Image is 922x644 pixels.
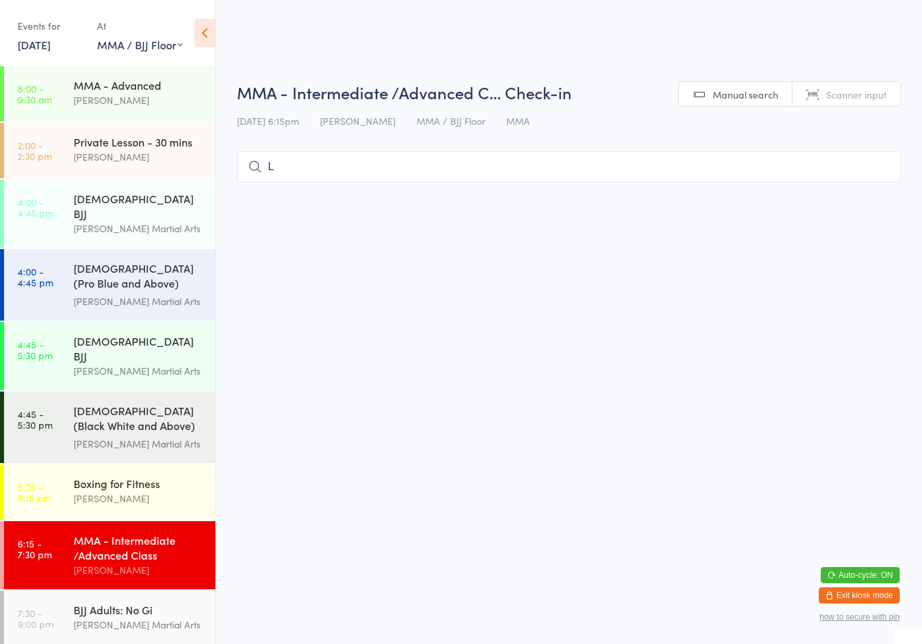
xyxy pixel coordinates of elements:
a: 4:00 -4:45 pm[DEMOGRAPHIC_DATA] BJJ[PERSON_NAME] Martial Arts [4,180,215,248]
div: Boxing for Fitness [74,476,204,491]
time: 7:30 - 9:00 pm [18,608,53,629]
time: 4:45 - 5:30 pm [18,408,53,430]
button: how to secure with pin [819,612,900,622]
a: 8:00 -9:30 amMMA - Advanced[PERSON_NAME] [4,66,215,122]
div: [PERSON_NAME] Martial Arts [74,294,204,309]
span: [PERSON_NAME] [320,114,396,128]
a: 2:00 -2:30 pmPrivate Lesson - 30 mins[PERSON_NAME] [4,123,215,178]
div: [DEMOGRAPHIC_DATA] BJJ [74,191,204,221]
div: Private Lesson - 30 mins [74,134,204,149]
a: 4:00 -4:45 pm[DEMOGRAPHIC_DATA] (Pro Blue and Above) Freestyle Martial Arts[PERSON_NAME] Martial ... [4,249,215,321]
div: BJJ Adults: No Gi [74,602,204,617]
time: 8:00 - 9:30 am [18,83,52,105]
time: 2:00 - 2:30 pm [18,140,52,161]
a: 4:45 -5:30 pm[DEMOGRAPHIC_DATA] BJJ[PERSON_NAME] Martial Arts [4,322,215,390]
div: [PERSON_NAME] Martial Arts [74,436,204,452]
button: Auto-cycle: ON [821,567,900,583]
span: [DATE] 6:15pm [237,114,299,128]
div: [PERSON_NAME] Martial Arts [74,221,204,236]
a: [DATE] [18,37,51,52]
span: Scanner input [826,88,887,101]
span: MMA / BJJ Floor [416,114,485,128]
div: [PERSON_NAME] Martial Arts [74,363,204,379]
a: 6:15 -7:30 pmMMA - Intermediate /Advanced Class[PERSON_NAME] [4,521,215,589]
div: Events for [18,15,84,37]
div: [DEMOGRAPHIC_DATA] (Pro Blue and Above) Freestyle Martial Arts [74,261,204,294]
h2: MMA - Intermediate /Advanced C… Check-in [237,81,901,103]
time: 4:00 - 4:45 pm [18,196,53,218]
div: MMA / BJJ Floor [97,37,183,52]
time: 5:30 - 6:15 pm [18,481,51,503]
div: [PERSON_NAME] [74,92,204,108]
div: [PERSON_NAME] [74,149,204,165]
a: 4:45 -5:30 pm[DEMOGRAPHIC_DATA] (Black White and Above) Freestyle Martial ...[PERSON_NAME] Martia... [4,392,215,463]
div: [PERSON_NAME] [74,562,204,578]
a: 5:30 -6:15 pmBoxing for Fitness[PERSON_NAME] [4,464,215,520]
div: [DEMOGRAPHIC_DATA] BJJ [74,333,204,363]
time: 6:15 - 7:30 pm [18,538,52,560]
button: Exit kiosk mode [819,587,900,603]
div: MMA - Intermediate /Advanced Class [74,533,204,562]
div: [PERSON_NAME] Martial Arts [74,617,204,633]
span: MMA [506,114,530,128]
div: [PERSON_NAME] [74,491,204,506]
div: MMA - Advanced [74,78,204,92]
div: At [97,15,183,37]
time: 4:45 - 5:30 pm [18,339,53,360]
input: Search [237,151,901,182]
div: [DEMOGRAPHIC_DATA] (Black White and Above) Freestyle Martial ... [74,403,204,436]
span: Manual search [713,88,778,101]
time: 4:00 - 4:45 pm [18,266,53,288]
